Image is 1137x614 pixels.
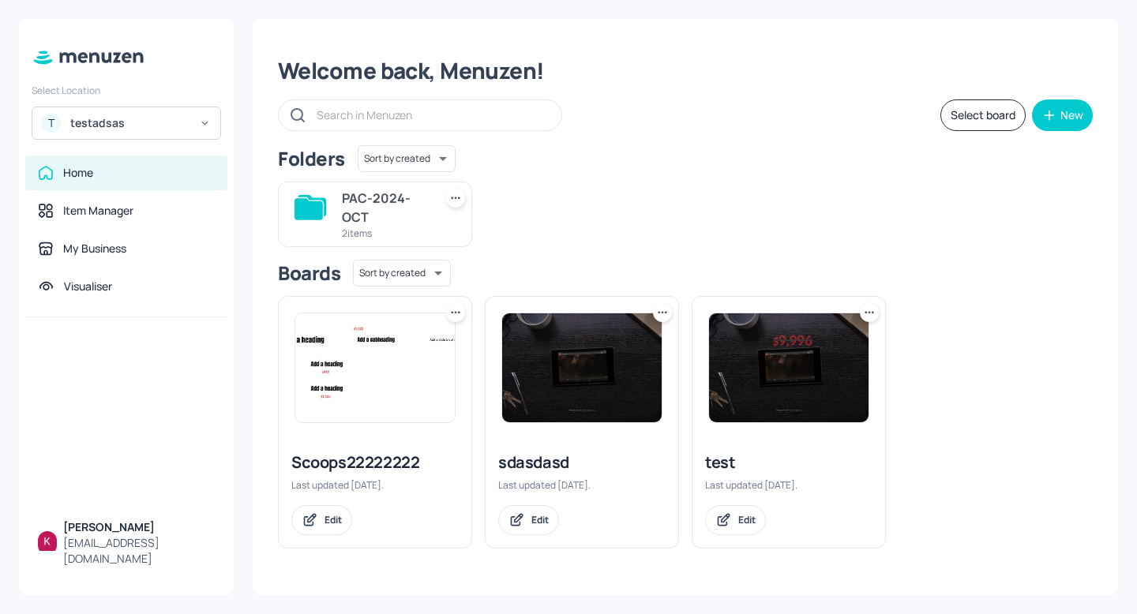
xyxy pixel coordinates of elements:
div: test [705,451,872,474]
div: Edit [738,513,756,526]
div: Edit [325,513,342,526]
button: New [1032,99,1093,131]
input: Search in Menuzen [317,103,546,126]
div: [EMAIL_ADDRESS][DOMAIN_NAME] [63,535,215,567]
div: Last updated [DATE]. [705,478,872,492]
div: Visualiser [64,279,112,294]
div: My Business [63,241,126,256]
div: Sort by created [353,257,451,289]
div: Scoops22222222 [291,451,459,474]
div: Boards [278,260,340,286]
img: 2025-03-03-1740947284190na7q7ckihzd.jpeg [502,313,662,422]
img: 2025-05-05-1746471695355fpodmkp10xt.jpeg [295,313,455,422]
div: testadsas [70,115,189,131]
div: PAC-2024-OCT [342,189,427,227]
div: Item Manager [63,203,133,219]
img: 2025-03-18-1742328497341tk1zyem4tak.jpeg [709,313,869,422]
div: Home [63,165,93,181]
div: New [1060,110,1083,121]
div: Edit [531,513,549,526]
div: [PERSON_NAME] [63,519,215,535]
div: 2 items [342,227,427,240]
div: Select Location [32,84,221,97]
div: Welcome back, Menuzen! [278,57,1093,85]
div: Last updated [DATE]. [291,478,459,492]
div: Folders [278,146,345,171]
div: Sort by created [358,143,456,174]
div: Last updated [DATE]. [498,478,666,492]
div: sdasdasd [498,451,666,474]
button: Select board [940,99,1026,131]
img: ALm5wu0uMJs5_eqw6oihenv1OotFdBXgP3vgpp2z_jxl=s96-c [38,531,57,550]
div: T [42,114,61,133]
